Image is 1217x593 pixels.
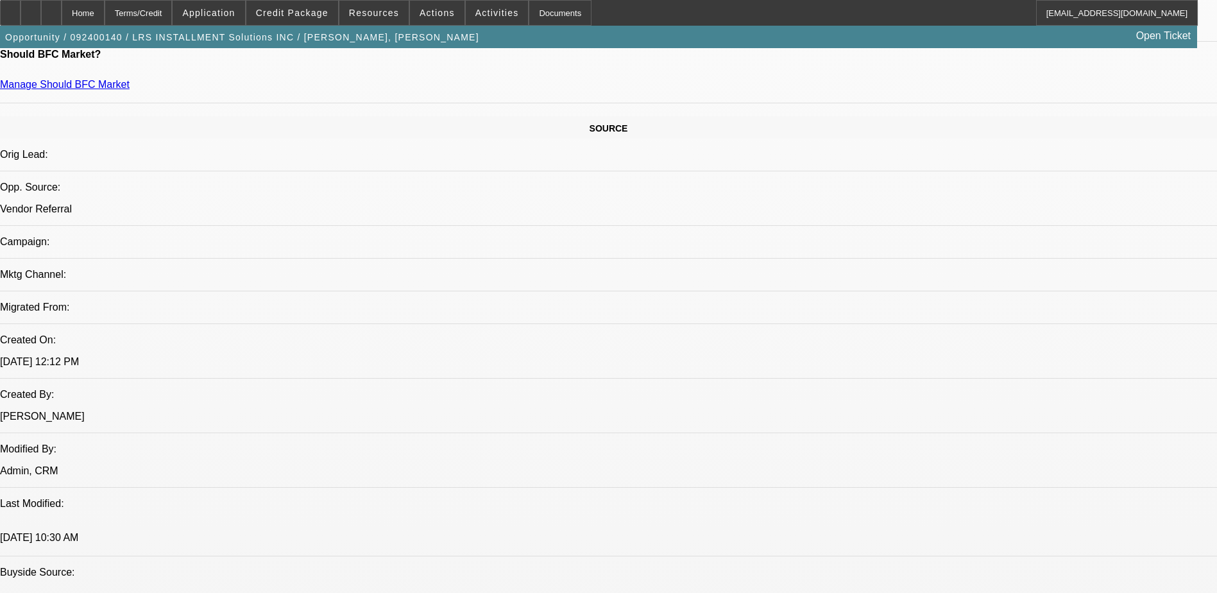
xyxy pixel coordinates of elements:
button: Credit Package [246,1,338,25]
span: Activities [475,8,519,18]
button: Activities [466,1,529,25]
a: Open Ticket [1131,25,1196,47]
span: Actions [420,8,455,18]
span: SOURCE [590,123,628,133]
span: Application [182,8,235,18]
span: Opportunity / 092400140 / LRS INSTALLMENT Solutions INC / [PERSON_NAME], [PERSON_NAME] [5,32,479,42]
span: Credit Package [256,8,328,18]
button: Actions [410,1,464,25]
span: Resources [349,8,399,18]
button: Resources [339,1,409,25]
button: Application [173,1,244,25]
